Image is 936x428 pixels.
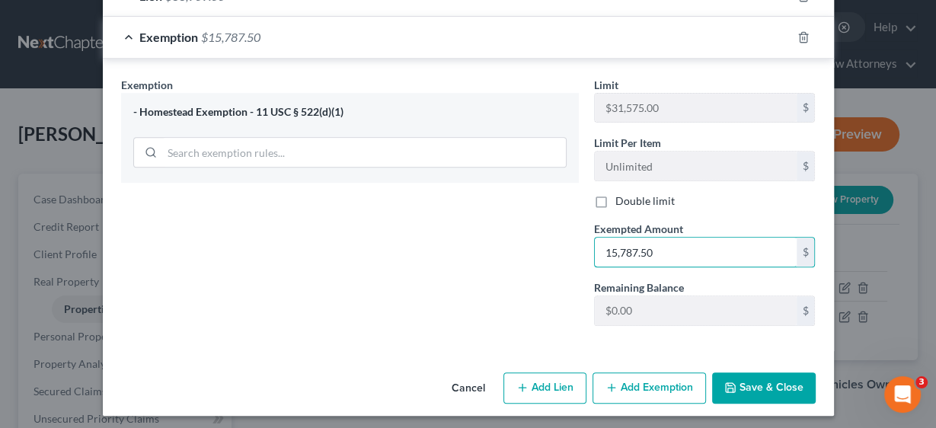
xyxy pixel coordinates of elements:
div: - Homestead Exemption - 11 USC § 522(d)(1) [133,105,567,120]
button: Save & Close [712,372,816,404]
input: -- [595,296,797,325]
span: 3 [915,376,928,388]
div: $ [797,94,815,123]
div: $ [797,152,815,180]
label: Remaining Balance [594,279,684,295]
label: Double limit [615,193,675,209]
input: Search exemption rules... [162,138,566,167]
input: -- [595,94,797,123]
button: Cancel [439,374,497,404]
label: Limit Per Item [594,135,661,151]
span: $15,787.50 [201,30,260,44]
div: $ [797,238,815,267]
span: Limit [594,78,618,91]
button: Add Lien [503,372,586,404]
span: Exemption [139,30,198,44]
span: Exemption [121,78,173,91]
span: Exempted Amount [594,222,683,235]
input: 0.00 [595,238,797,267]
iframe: Intercom live chat [884,376,921,413]
input: -- [595,152,797,180]
div: $ [797,296,815,325]
button: Add Exemption [593,372,706,404]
